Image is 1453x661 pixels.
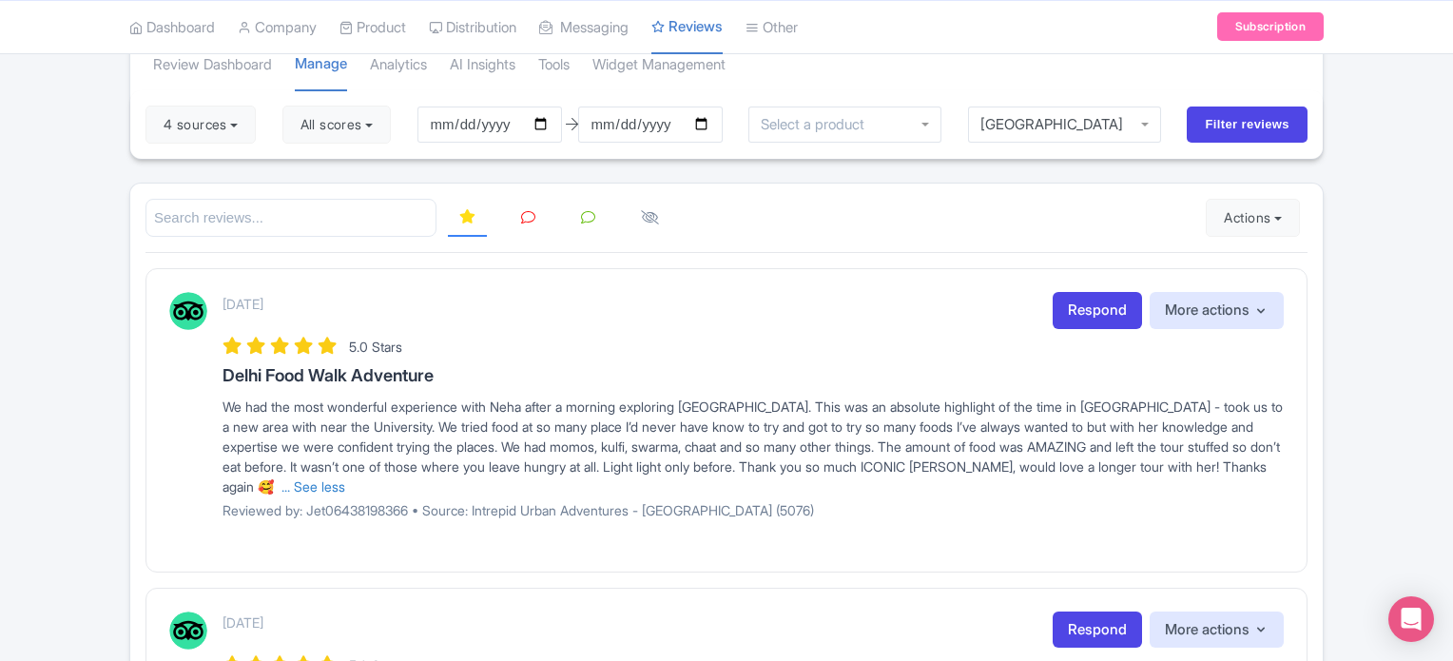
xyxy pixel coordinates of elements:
a: Dashboard [129,1,215,53]
a: Company [238,1,317,53]
img: Tripadvisor Logo [169,612,207,650]
p: [DATE] [223,294,263,314]
a: Widget Management [592,39,726,91]
img: Tripadvisor Logo [169,292,207,330]
a: Review Dashboard [153,39,272,91]
div: [GEOGRAPHIC_DATA] [980,116,1150,133]
button: 4 sources [145,106,256,144]
span: 5.0 Stars [349,339,402,355]
a: ... See less [281,478,345,495]
a: Other [746,1,798,53]
button: All scores [282,106,392,144]
span: We had the most wonderful experience with Neha after a morning exploring [GEOGRAPHIC_DATA]. This ... [223,399,1283,495]
a: Messaging [539,1,629,53]
a: AI Insights [450,39,515,91]
a: Manage [295,38,347,92]
div: Open Intercom Messenger [1388,596,1434,642]
a: Distribution [429,1,516,53]
h3: Delhi Food Walk Adventure [223,366,1284,385]
button: Actions [1206,199,1300,237]
p: [DATE] [223,612,263,632]
a: Respond [1053,612,1142,649]
a: Respond [1053,292,1142,329]
input: Select a product [761,116,875,133]
button: More actions [1150,292,1284,329]
a: Subscription [1217,12,1324,41]
p: Reviewed by: Jet06438198366 • Source: Intrepid Urban Adventures - [GEOGRAPHIC_DATA] (5076) [223,500,1284,520]
input: Filter reviews [1187,107,1308,143]
input: Search reviews... [145,199,436,238]
a: Analytics [370,39,427,91]
button: More actions [1150,612,1284,649]
a: Product [339,1,406,53]
a: Tools [538,39,570,91]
